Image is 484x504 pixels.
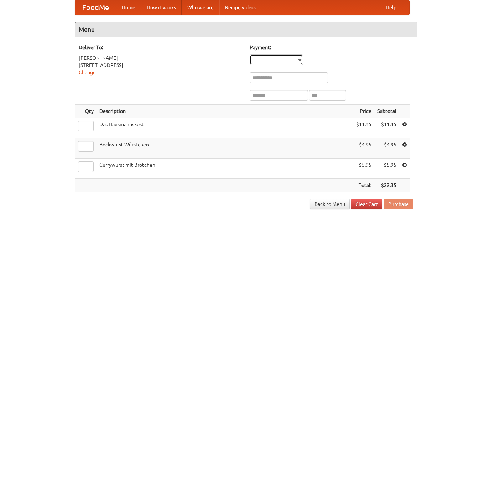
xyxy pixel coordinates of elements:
[380,0,402,15] a: Help
[250,44,413,51] h5: Payment:
[79,69,96,75] a: Change
[75,105,97,118] th: Qty
[374,138,399,159] td: $4.95
[353,105,374,118] th: Price
[79,54,243,62] div: [PERSON_NAME]
[141,0,182,15] a: How it works
[374,105,399,118] th: Subtotal
[351,199,382,209] a: Clear Cart
[374,159,399,179] td: $5.95
[374,179,399,192] th: $22.35
[97,138,353,159] td: Bockwurst Würstchen
[97,105,353,118] th: Description
[353,138,374,159] td: $4.95
[97,159,353,179] td: Currywurst mit Brötchen
[384,199,413,209] button: Purchase
[353,118,374,138] td: $11.45
[374,118,399,138] td: $11.45
[310,199,350,209] a: Back to Menu
[116,0,141,15] a: Home
[353,159,374,179] td: $5.95
[353,179,374,192] th: Total:
[75,22,417,37] h4: Menu
[75,0,116,15] a: FoodMe
[79,44,243,51] h5: Deliver To:
[219,0,262,15] a: Recipe videos
[79,62,243,69] div: [STREET_ADDRESS]
[97,118,353,138] td: Das Hausmannskost
[182,0,219,15] a: Who we are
